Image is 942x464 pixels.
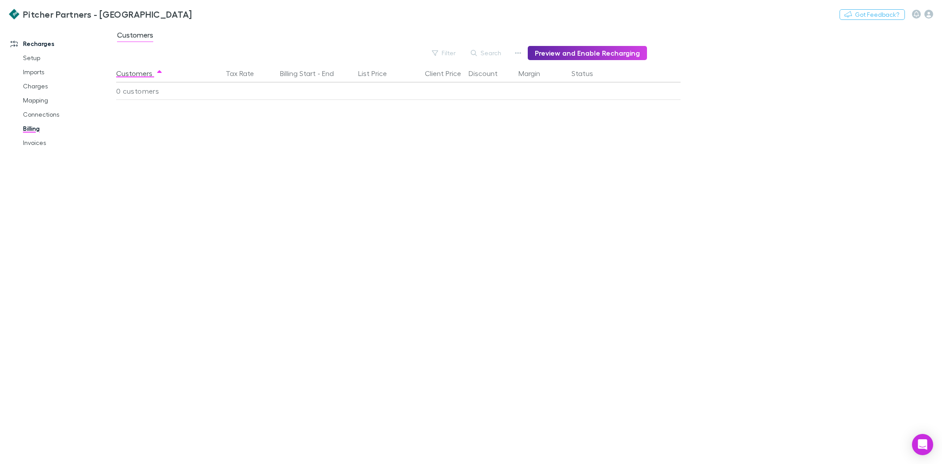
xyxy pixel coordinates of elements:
[9,9,19,19] img: Pitcher Partners - Adelaide's Logo
[571,65,604,82] button: Status
[14,79,122,93] a: Charges
[518,65,551,82] button: Margin
[280,65,344,82] button: Billing Start - End
[466,48,507,58] button: Search
[14,107,122,122] a: Connections
[14,93,122,107] a: Mapping
[116,65,163,82] button: Customers
[14,51,122,65] a: Setup
[912,434,933,455] div: Open Intercom Messenger
[528,46,647,60] button: Preview and Enable Recharging
[427,48,461,58] button: Filter
[358,65,397,82] button: List Price
[4,4,197,25] a: Pitcher Partners - [GEOGRAPHIC_DATA]
[469,65,508,82] button: Discount
[116,82,222,100] div: 0 customers
[23,9,192,19] h3: Pitcher Partners - [GEOGRAPHIC_DATA]
[840,9,905,20] button: Got Feedback?
[14,65,122,79] a: Imports
[14,136,122,150] a: Invoices
[2,37,122,51] a: Recharges
[425,65,472,82] button: Client Price
[117,30,153,42] span: Customers
[14,122,122,136] a: Billing
[226,65,265,82] button: Tax Rate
